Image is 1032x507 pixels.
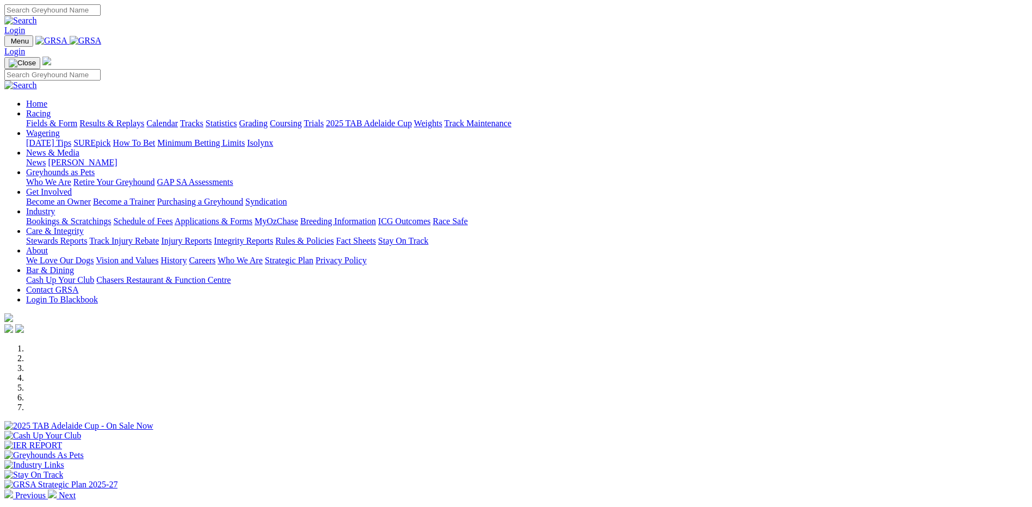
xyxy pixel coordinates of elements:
[26,158,1028,168] div: News & Media
[26,236,1028,246] div: Care & Integrity
[26,138,71,147] a: [DATE] Tips
[189,256,215,265] a: Careers
[4,470,63,480] img: Stay On Track
[4,4,101,16] input: Search
[26,217,1028,226] div: Industry
[161,236,212,245] a: Injury Reports
[214,236,273,245] a: Integrity Reports
[146,119,178,128] a: Calendar
[26,226,84,236] a: Care & Integrity
[73,177,155,187] a: Retire Your Greyhound
[247,138,273,147] a: Isolynx
[113,217,172,226] a: Schedule of Fees
[336,236,376,245] a: Fact Sheets
[26,168,95,177] a: Greyhounds as Pets
[96,256,158,265] a: Vision and Values
[270,119,302,128] a: Coursing
[73,138,110,147] a: SUREpick
[26,197,1028,207] div: Get Involved
[4,441,62,450] img: IER REPORT
[157,138,245,147] a: Minimum Betting Limits
[42,57,51,65] img: logo-grsa-white.png
[326,119,412,128] a: 2025 TAB Adelaide Cup
[59,491,76,500] span: Next
[4,450,84,460] img: Greyhounds As Pets
[4,81,37,90] img: Search
[26,236,87,245] a: Stewards Reports
[175,217,252,226] a: Applications & Forms
[300,217,376,226] a: Breeding Information
[4,491,48,500] a: Previous
[26,207,55,216] a: Industry
[432,217,467,226] a: Race Safe
[93,197,155,206] a: Become a Trainer
[96,275,231,285] a: Chasers Restaurant & Function Centre
[89,236,159,245] a: Track Injury Rebate
[4,26,25,35] a: Login
[218,256,263,265] a: Who We Are
[26,256,1028,265] div: About
[4,421,153,431] img: 2025 TAB Adelaide Cup - On Sale Now
[26,177,1028,187] div: Greyhounds as Pets
[48,158,117,167] a: [PERSON_NAME]
[26,187,72,196] a: Get Involved
[444,119,511,128] a: Track Maintenance
[26,158,46,167] a: News
[26,109,51,118] a: Racing
[26,119,77,128] a: Fields & Form
[26,119,1028,128] div: Racing
[265,256,313,265] a: Strategic Plan
[26,148,79,157] a: News & Media
[4,35,33,47] button: Toggle navigation
[4,490,13,498] img: chevron-left-pager-white.svg
[4,57,40,69] button: Toggle navigation
[4,16,37,26] img: Search
[48,490,57,498] img: chevron-right-pager-white.svg
[26,295,98,304] a: Login To Blackbook
[26,246,48,255] a: About
[113,138,156,147] a: How To Bet
[9,59,36,67] img: Close
[11,37,29,45] span: Menu
[255,217,298,226] a: MyOzChase
[304,119,324,128] a: Trials
[4,47,25,56] a: Login
[15,491,46,500] span: Previous
[26,128,60,138] a: Wagering
[79,119,144,128] a: Results & Replays
[48,491,76,500] a: Next
[26,217,111,226] a: Bookings & Scratchings
[414,119,442,128] a: Weights
[26,99,47,108] a: Home
[26,275,1028,285] div: Bar & Dining
[4,480,118,490] img: GRSA Strategic Plan 2025-27
[15,324,24,333] img: twitter.svg
[26,265,74,275] a: Bar & Dining
[35,36,67,46] img: GRSA
[4,324,13,333] img: facebook.svg
[206,119,237,128] a: Statistics
[245,197,287,206] a: Syndication
[26,285,78,294] a: Contact GRSA
[26,138,1028,148] div: Wagering
[275,236,334,245] a: Rules & Policies
[26,256,94,265] a: We Love Our Dogs
[4,431,81,441] img: Cash Up Your Club
[239,119,268,128] a: Grading
[26,275,94,285] a: Cash Up Your Club
[26,197,91,206] a: Become an Owner
[378,236,428,245] a: Stay On Track
[4,313,13,322] img: logo-grsa-white.png
[4,460,64,470] img: Industry Links
[157,177,233,187] a: GAP SA Assessments
[316,256,367,265] a: Privacy Policy
[26,177,71,187] a: Who We Are
[70,36,102,46] img: GRSA
[160,256,187,265] a: History
[4,69,101,81] input: Search
[378,217,430,226] a: ICG Outcomes
[180,119,203,128] a: Tracks
[157,197,243,206] a: Purchasing a Greyhound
